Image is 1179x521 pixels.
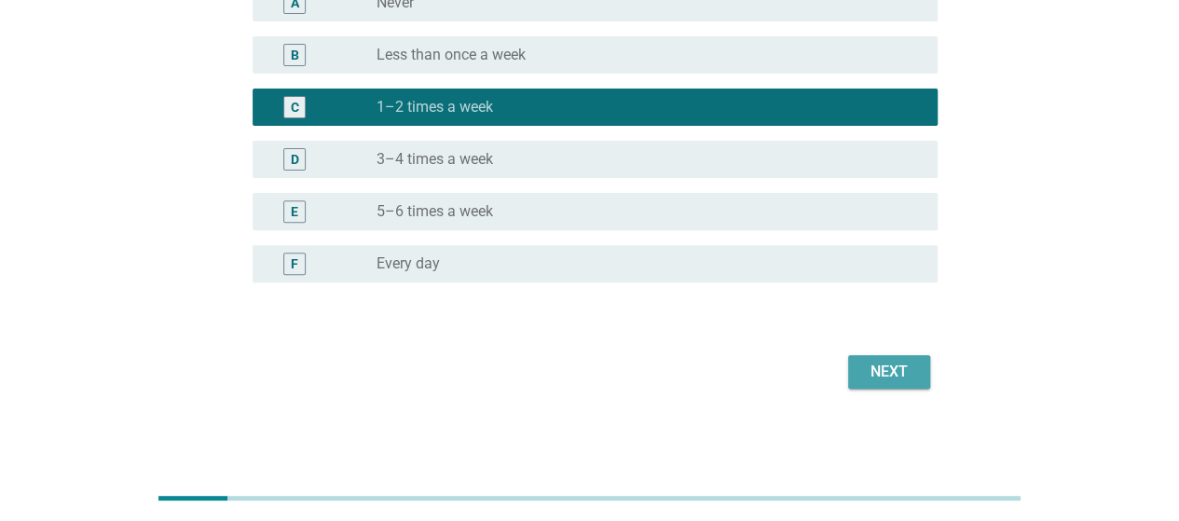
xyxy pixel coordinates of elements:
label: Every day [377,254,440,273]
div: D [291,149,299,169]
div: E [291,201,298,221]
div: Next [863,361,915,383]
button: Next [848,355,930,389]
label: 5–6 times a week [377,202,493,221]
label: 3–4 times a week [377,150,493,169]
div: F [291,254,298,273]
div: C [291,97,299,117]
label: 1–2 times a week [377,98,493,117]
label: Less than once a week [377,46,526,64]
div: B [291,45,299,64]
